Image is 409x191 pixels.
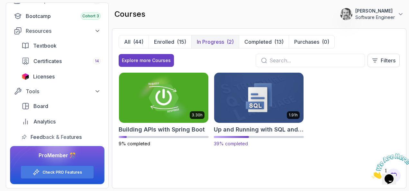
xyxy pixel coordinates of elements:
p: All [124,38,131,46]
span: Board [33,102,48,110]
span: Analytics [33,118,56,125]
p: Purchases [294,38,319,46]
button: Explore more Courses [119,54,174,67]
div: (2) [227,38,234,46]
img: user profile image [340,8,352,20]
h2: courses [114,9,145,19]
h2: Building APIs with Spring Boot [119,125,205,134]
button: All(44) [119,35,149,48]
button: Completed(13) [239,35,289,48]
span: 14 [95,59,99,64]
div: Resources [26,27,101,35]
a: bootcamp [10,10,105,23]
p: 1.91h [289,113,298,118]
span: Certificates [33,57,62,65]
a: Up and Running with SQL and Databases card1.91hUp and Running with SQL and Databases39% completed [214,72,304,147]
button: Filters [368,54,400,67]
span: Licenses [33,73,55,80]
a: certificates [18,55,105,68]
a: analytics [18,115,105,128]
p: Software Engineer [355,14,395,21]
button: Enrolled(15) [149,35,191,48]
p: Filters [381,57,395,64]
p: In Progress [197,38,224,46]
iframe: chat widget [369,151,409,181]
button: user profile image[PERSON_NAME]Software Engineer [340,8,404,21]
p: Completed [244,38,272,46]
button: In Progress(2) [191,35,239,48]
a: Check PRO Features [42,170,82,175]
img: Up and Running with SQL and Databases card [212,71,306,124]
span: Cohort 3 [82,14,99,19]
div: (44) [133,38,143,46]
a: Building APIs with Spring Boot card3.30hBuilding APIs with Spring Boot9% completed [119,72,209,147]
a: licenses [18,70,105,83]
div: (0) [322,38,329,46]
div: Tools [26,87,101,95]
div: Bootcamp [26,12,101,20]
span: Textbook [33,42,57,50]
a: feedback [18,131,105,143]
button: Resources [10,25,105,37]
img: Chat attention grabber [3,3,42,28]
div: (15) [177,38,186,46]
img: Building APIs with Spring Boot card [119,73,208,123]
img: jetbrains icon [22,73,29,80]
div: Explore more Courses [122,57,171,64]
a: textbook [18,39,105,52]
span: 39% completed [214,141,248,146]
a: board [18,100,105,113]
p: [PERSON_NAME] [355,8,395,14]
button: Check PRO Features [21,166,94,179]
span: Feedback & Features [31,133,82,141]
button: Purchases(0) [289,35,334,48]
div: (13) [274,38,284,46]
span: 9% completed [119,141,150,146]
p: 3.30h [192,113,203,118]
input: Search... [269,57,359,64]
p: Enrolled [154,38,174,46]
h2: Up and Running with SQL and Databases [214,125,304,134]
span: 1 [3,3,5,8]
button: Tools [10,86,105,97]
